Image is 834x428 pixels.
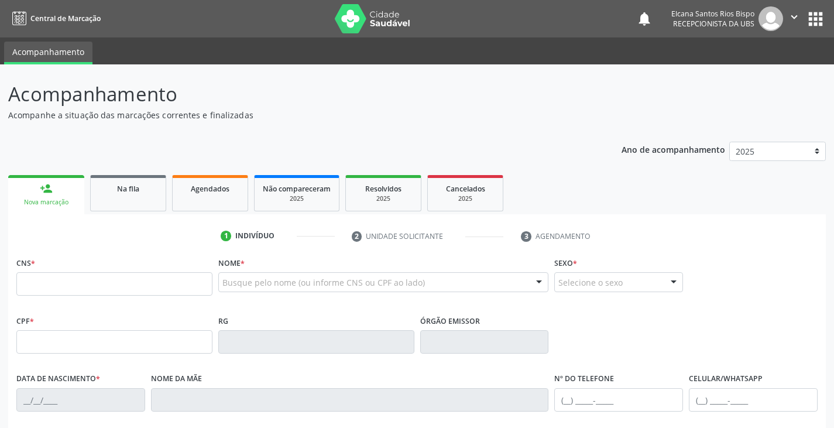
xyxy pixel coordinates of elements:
[117,184,139,194] span: Na fila
[554,370,614,388] label: Nº do Telefone
[805,9,826,29] button: apps
[446,184,485,194] span: Cancelados
[16,254,35,272] label: CNS
[558,276,623,289] span: Selecione o sexo
[354,194,413,203] div: 2025
[759,6,783,31] img: img
[40,182,53,195] div: person_add
[365,184,401,194] span: Resolvidos
[689,388,818,412] input: (__) _____-_____
[263,184,331,194] span: Não compareceram
[788,11,801,23] i: 
[221,231,231,241] div: 1
[16,370,100,388] label: Data de nascimento
[8,9,101,28] a: Central de Marcação
[4,42,92,64] a: Acompanhamento
[554,254,577,272] label: Sexo
[8,80,581,109] p: Acompanhamento
[16,198,76,207] div: Nova marcação
[436,194,495,203] div: 2025
[263,194,331,203] div: 2025
[622,142,725,156] p: Ano de acompanhamento
[151,370,202,388] label: Nome da mãe
[222,276,425,289] span: Busque pelo nome (ou informe CNS ou CPF ao lado)
[554,388,683,412] input: (__) _____-_____
[420,312,480,330] label: Órgão emissor
[218,254,245,272] label: Nome
[16,388,145,412] input: __/__/____
[8,109,581,121] p: Acompanhe a situação das marcações correntes e finalizadas
[673,19,754,29] span: Recepcionista da UBS
[30,13,101,23] span: Central de Marcação
[218,312,228,330] label: RG
[235,231,274,241] div: Indivíduo
[671,9,754,19] div: Elcana Santos Rios Bispo
[16,312,34,330] label: CPF
[783,6,805,31] button: 
[636,11,653,27] button: notifications
[191,184,229,194] span: Agendados
[689,370,763,388] label: Celular/WhatsApp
